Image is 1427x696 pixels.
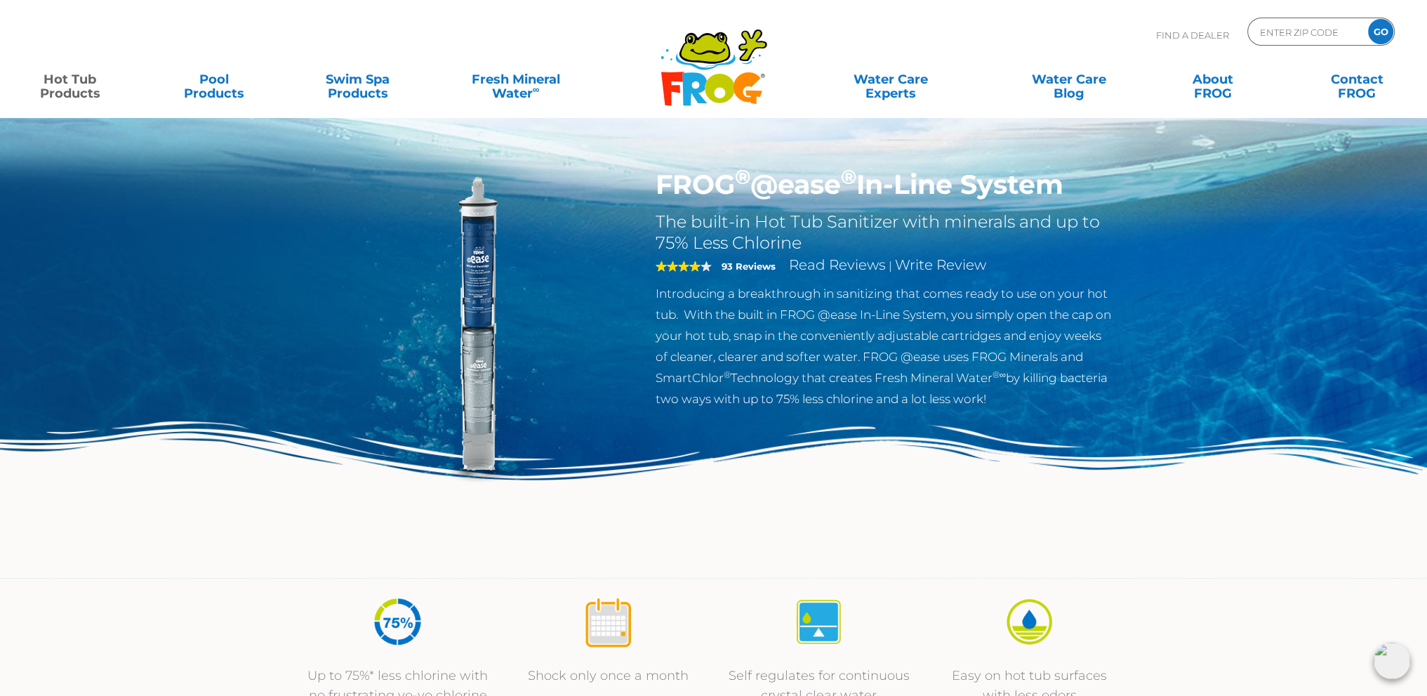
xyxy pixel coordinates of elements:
a: Read Reviews [789,256,886,273]
a: Hot TubProducts [14,65,126,93]
a: Fresh MineralWater∞ [446,65,585,93]
a: PoolProducts [158,65,270,93]
span: 4 [656,261,701,272]
img: openIcon [1374,643,1410,679]
a: Swim SpaProducts [302,65,413,93]
a: Water CareBlog [1014,65,1125,93]
img: icon-atease-self-regulates [792,596,845,648]
img: icon-atease-shock-once [582,596,635,648]
a: AboutFROG [1157,65,1269,93]
sup: ® [841,164,856,189]
span: | [889,259,892,273]
a: Write Review [895,256,986,273]
sup: ® [724,369,731,380]
h1: FROG @ease In-Line System [656,169,1114,201]
p: Find A Dealer [1156,18,1229,53]
p: Shock only once a month [517,666,700,685]
input: GO [1368,19,1393,44]
a: Water CareExperts [799,65,981,93]
p: Introducing a breakthrough in sanitizing that comes ready to use on your hot tub. With the built ... [656,283,1114,409]
sup: ® [735,164,750,189]
img: icon-atease-easy-on [1003,596,1056,648]
strong: 93 Reviews [722,261,776,272]
sup: ∞ [533,84,540,95]
img: inline-system.png [314,169,635,490]
input: Zip Code Form [1259,22,1353,42]
sup: ®∞ [993,369,1006,380]
h2: The built-in Hot Tub Sanitizer with minerals and up to 75% Less Chlorine [656,211,1114,254]
a: ContactFROG [1301,65,1412,93]
img: icon-atease-75percent-less [371,596,424,648]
